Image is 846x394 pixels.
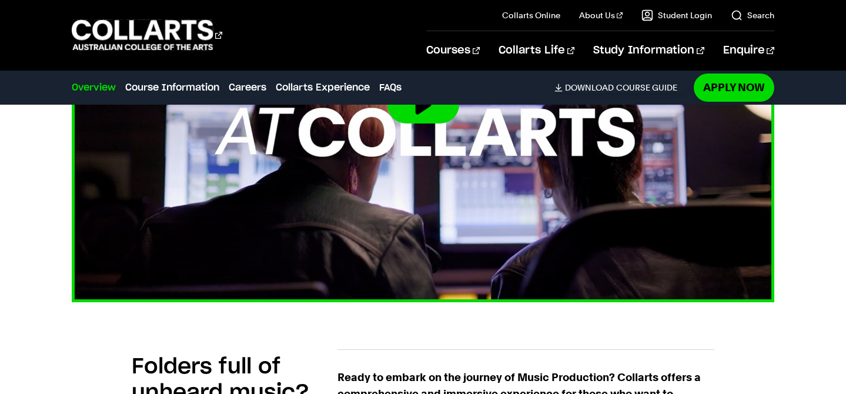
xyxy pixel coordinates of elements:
[426,31,480,70] a: Courses
[276,81,370,95] a: Collarts Experience
[565,82,614,93] span: Download
[229,81,266,95] a: Careers
[579,9,623,21] a: About Us
[72,81,116,95] a: Overview
[379,81,402,95] a: FAQs
[723,31,774,70] a: Enquire
[641,9,712,21] a: Student Login
[502,9,560,21] a: Collarts Online
[125,81,219,95] a: Course Information
[72,18,222,52] div: Go to homepage
[694,74,774,101] a: Apply Now
[593,31,704,70] a: Study Information
[731,9,774,21] a: Search
[554,82,687,93] a: DownloadCourse Guide
[499,31,574,70] a: Collarts Life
